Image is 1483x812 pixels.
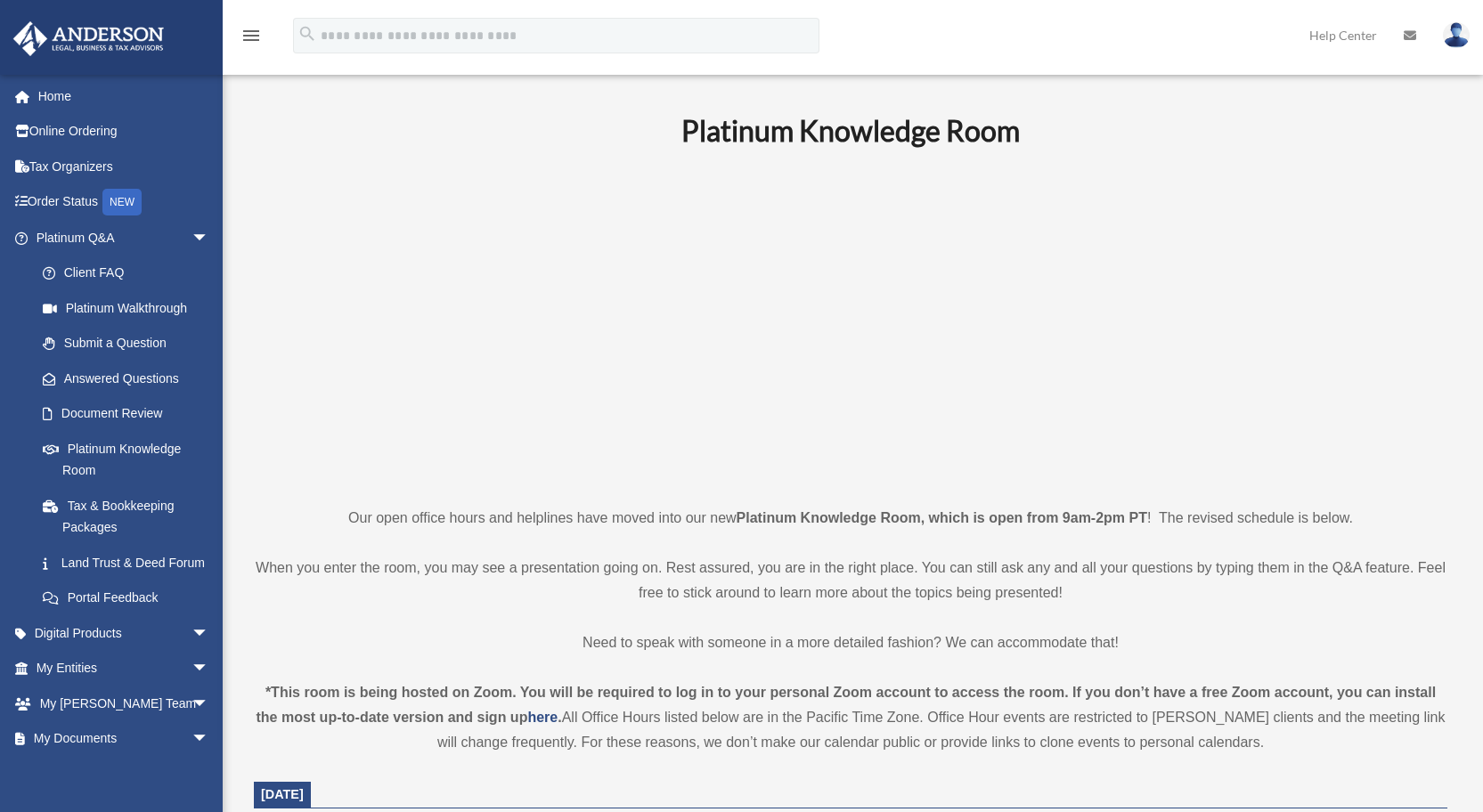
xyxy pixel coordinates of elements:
[240,25,262,46] i: menu
[12,184,236,221] a: Order StatusNEW
[25,488,236,545] a: Tax & Bookkeeping Packages
[191,651,227,687] span: arrow_drop_down
[12,220,236,256] a: Platinum Q&Aarrow_drop_down
[25,256,236,291] a: Client FAQ
[191,220,227,256] span: arrow_drop_down
[25,431,227,488] a: Platinum Knowledge Room
[25,396,236,432] a: Document Review
[240,31,262,46] a: menu
[254,630,1447,655] p: Need to speak with someone in a more detailed fashion? We can accommodate that!
[254,556,1447,605] p: When you enter the room, you may see a presentation going on. Rest assured, you are in the right ...
[25,290,236,326] a: Platinum Walkthrough
[12,721,236,757] a: My Documentsarrow_drop_down
[254,680,1447,755] div: All Office Hours listed below are in the Pacific Time Zone. Office Hour events are restricted to ...
[12,149,236,184] a: Tax Organizers
[12,651,236,686] a: My Entitiesarrow_drop_down
[583,172,1118,473] iframe: 231110_Toby_KnowledgeRoom
[25,361,236,396] a: Answered Questions
[12,615,236,651] a: Digital Productsarrow_drop_down
[261,787,304,801] span: [DATE]
[297,24,317,44] i: search
[681,113,1020,148] b: Platinum Knowledge Room
[191,686,227,722] span: arrow_drop_down
[191,615,227,652] span: arrow_drop_down
[25,545,236,581] a: Land Trust & Deed Forum
[1443,22,1470,48] img: User Pic
[102,189,142,215] div: NEW
[12,114,236,150] a: Online Ordering
[25,581,236,616] a: Portal Feedback
[12,78,236,114] a: Home
[527,710,558,725] a: here
[254,506,1447,531] p: Our open office hours and helplines have moved into our new ! The revised schedule is below.
[737,510,1147,525] strong: Platinum Knowledge Room, which is open from 9am-2pm PT
[558,710,561,725] strong: .
[25,326,236,361] a: Submit a Question
[12,686,236,721] a: My [PERSON_NAME] Teamarrow_drop_down
[191,721,227,758] span: arrow_drop_down
[257,685,1437,725] strong: *This room is being hosted on Zoom. You will be required to log in to your personal Zoom account ...
[8,21,169,56] img: Anderson Advisors Platinum Portal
